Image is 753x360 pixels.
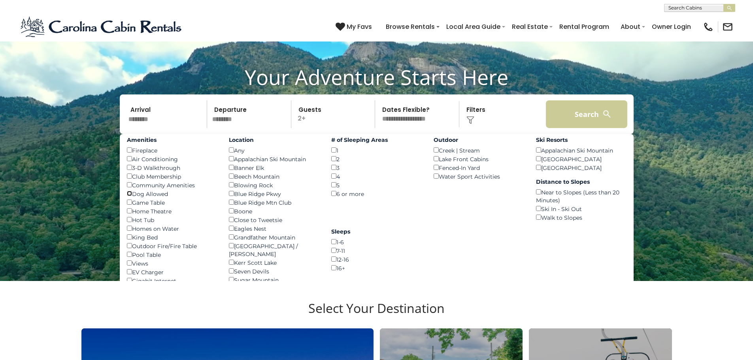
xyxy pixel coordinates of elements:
a: About [617,20,644,34]
p: 2+ [294,100,375,128]
div: Ski In - Ski Out [536,204,627,213]
button: Search [546,100,628,128]
label: Sleeps [331,228,422,236]
div: 16+ [331,264,422,272]
label: Ski Resorts [536,136,627,144]
div: 6 or more [331,189,422,198]
a: Local Area Guide [442,20,504,34]
div: 4 [331,172,422,181]
div: Near to Slopes (Less than 20 Minutes) [536,188,627,204]
div: Fenced-In Yard [434,163,524,172]
div: Community Amenities [127,181,217,189]
div: [GEOGRAPHIC_DATA] [536,155,627,163]
h1: Your Adventure Starts Here [6,65,747,89]
div: Club Membership [127,172,217,181]
div: Eagles Nest [229,224,319,233]
div: Blowing Rock [229,181,319,189]
div: Dog Allowed [127,189,217,198]
div: Water Sport Activities [434,172,524,181]
div: [GEOGRAPHIC_DATA] [536,163,627,172]
div: Grandfather Mountain [229,233,319,241]
label: Outdoor [434,136,524,144]
div: Appalachian Ski Mountain [229,155,319,163]
div: Creek | Stream [434,146,524,155]
div: Beech Mountain [229,172,319,181]
div: 1 [331,146,422,155]
a: My Favs [336,22,374,32]
div: Sugar Mountain [229,275,319,284]
a: Owner Login [648,20,695,34]
div: 3-D Walkthrough [127,163,217,172]
div: Walk to Slopes [536,213,627,222]
img: search-regular-white.png [602,109,612,119]
a: Browse Rentals [382,20,439,34]
div: 7-11 [331,246,422,255]
img: filter--v1.png [466,116,474,124]
div: Game Table [127,198,217,207]
h3: Select Your Destination [80,301,673,328]
label: Amenities [127,136,217,144]
div: Blue Ridge Pkwy [229,189,319,198]
div: King Bed [127,233,217,241]
div: Lake Front Cabins [434,155,524,163]
div: 5 [331,181,422,189]
div: Banner Elk [229,163,319,172]
div: Kerr Scott Lake [229,258,319,267]
div: Gigabit Internet [127,276,217,285]
div: EV Charger [127,268,217,276]
div: Views [127,259,217,268]
a: Real Estate [508,20,552,34]
div: 12-16 [331,255,422,264]
div: Outdoor Fire/Fire Table [127,241,217,250]
div: 2 [331,155,422,163]
div: Seven Devils [229,267,319,275]
span: My Favs [347,22,372,32]
div: 1-6 [331,237,422,246]
div: Appalachian Ski Mountain [536,146,627,155]
div: Pool Table [127,250,217,259]
img: Blue-2.png [20,15,184,39]
label: Location [229,136,319,144]
div: 3 [331,163,422,172]
div: Blue Ridge Mtn Club [229,198,319,207]
div: Home Theatre [127,207,217,215]
img: mail-regular-black.png [722,21,733,32]
div: Boone [229,207,319,215]
a: Rental Program [555,20,613,34]
label: Distance to Slopes [536,178,627,186]
div: Air Conditioning [127,155,217,163]
label: # of Sleeping Areas [331,136,422,144]
div: Homes on Water [127,224,217,233]
div: Close to Tweetsie [229,215,319,224]
div: Any [229,146,319,155]
div: Hot Tub [127,215,217,224]
div: [GEOGRAPHIC_DATA] / [PERSON_NAME] [229,241,319,258]
div: Fireplace [127,146,217,155]
img: phone-regular-black.png [703,21,714,32]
